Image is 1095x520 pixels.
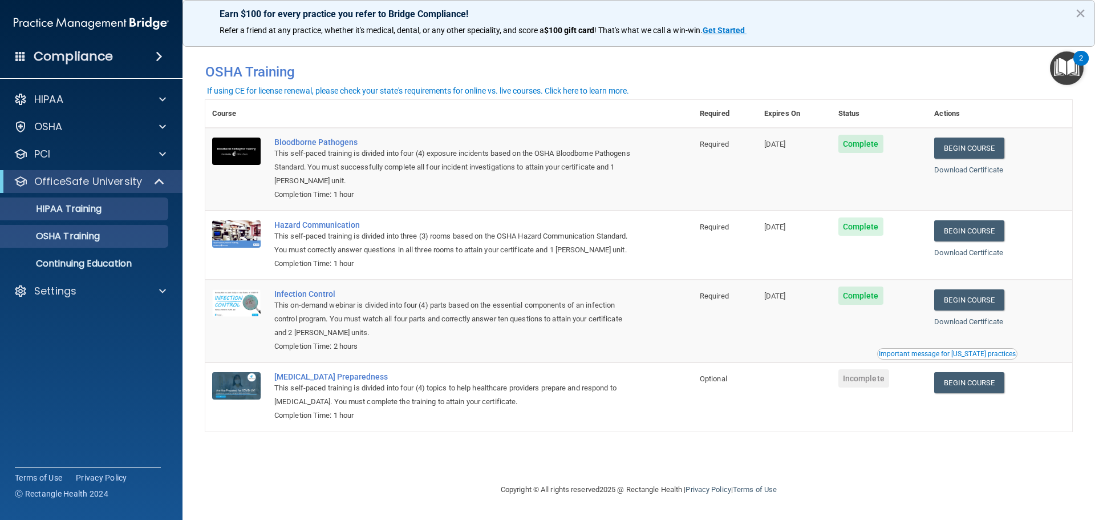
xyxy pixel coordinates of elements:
[764,223,786,231] span: [DATE]
[764,140,786,148] span: [DATE]
[34,92,63,106] p: HIPAA
[274,257,636,271] div: Completion Time: 1 hour
[274,220,636,229] a: Hazard Communication
[934,220,1004,241] a: Begin Course
[274,340,636,353] div: Completion Time: 2 hours
[220,26,544,35] span: Refer a friend at any practice, whether it's medical, dental, or any other speciality, and score a
[14,12,169,35] img: PMB logo
[220,9,1058,19] p: Earn $100 for every practice you refer to Bridge Compliance!
[934,166,1003,174] a: Download Certificate
[34,147,50,161] p: PCI
[14,284,166,298] a: Settings
[703,26,745,35] strong: Get Started
[207,87,629,95] div: If using CE for license renewal, please check your state's requirements for online vs. live cours...
[7,203,102,215] p: HIPAA Training
[934,289,1004,311] a: Begin Course
[934,138,1004,159] a: Begin Course
[274,147,636,188] div: This self-paced training is divided into four (4) exposure incidents based on the OSHA Bloodborne...
[15,488,108,499] span: Ⓒ Rectangle Health 2024
[934,248,1003,257] a: Download Certificate
[838,217,883,236] span: Complete
[764,292,786,300] span: [DATE]
[431,471,847,508] div: Copyright © All rights reserved 2025 @ Rectangle Health | |
[700,374,727,383] span: Optional
[1079,58,1083,73] div: 2
[838,287,883,305] span: Complete
[838,135,883,153] span: Complete
[594,26,703,35] span: ! That's what we call a win-win.
[934,372,1004,393] a: Begin Course
[14,92,166,106] a: HIPAA
[274,409,636,422] div: Completion Time: 1 hour
[34,175,142,188] p: OfficeSafe University
[76,472,127,483] a: Privacy Policy
[7,231,100,242] p: OSHA Training
[686,485,731,494] a: Privacy Policy
[274,229,636,257] div: This self-paced training is divided into three (3) rooms based on the OSHA Hazard Communication S...
[700,223,729,231] span: Required
[274,372,636,381] a: [MEDICAL_DATA] Preparedness
[34,49,113,65] h4: Compliance
[832,100,928,128] th: Status
[927,100,1072,128] th: Actions
[205,85,631,96] button: If using CE for license renewal, please check your state's requirements for online vs. live cours...
[1050,51,1084,85] button: Open Resource Center, 2 new notifications
[838,369,889,388] span: Incomplete
[544,26,594,35] strong: $100 gift card
[15,472,62,483] a: Terms of Use
[274,188,636,201] div: Completion Time: 1 hour
[274,299,636,340] div: This on-demand webinar is divided into four (4) parts based on the essential components of an inf...
[879,350,1016,357] div: Important message for [US_STATE] practices
[14,147,166,161] a: PCI
[14,120,166,134] a: OSHA
[693,100,757,128] th: Required
[274,381,636,409] div: This self-paced training is divided into four (4) topics to help healthcare providers prepare and...
[34,120,63,134] p: OSHA
[733,485,777,494] a: Terms of Use
[14,175,165,188] a: OfficeSafe University
[703,26,747,35] a: Get Started
[34,284,76,298] p: Settings
[274,289,636,299] a: Infection Control
[205,100,267,128] th: Course
[934,317,1003,326] a: Download Certificate
[700,140,729,148] span: Required
[757,100,832,128] th: Expires On
[877,348,1017,360] button: Read this if you are a dental practitioner in the state of CA
[274,138,636,147] a: Bloodborne Pathogens
[700,292,729,300] span: Required
[7,258,163,269] p: Continuing Education
[205,64,1072,80] h4: OSHA Training
[1075,4,1086,22] button: Close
